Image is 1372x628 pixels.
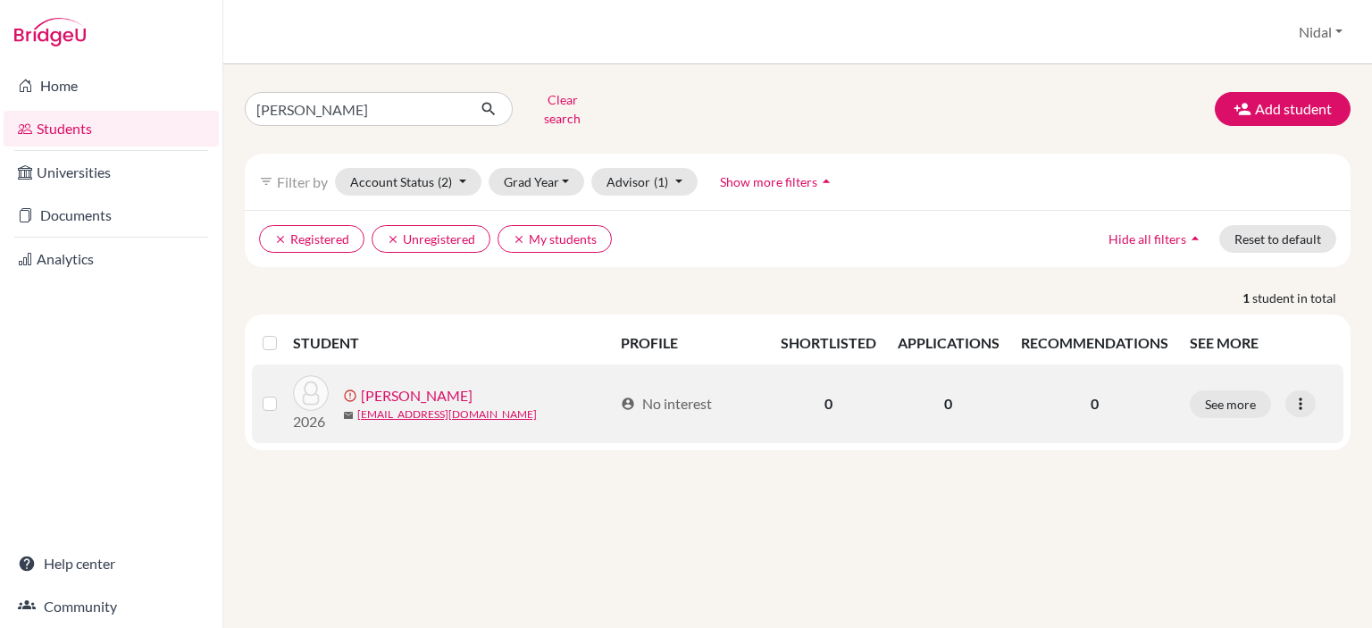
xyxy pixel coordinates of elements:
[591,168,698,196] button: Advisor(1)
[654,174,668,189] span: (1)
[4,546,219,582] a: Help center
[438,174,452,189] span: (2)
[498,225,612,253] button: clearMy students
[1093,225,1219,253] button: Hide all filtersarrow_drop_up
[705,168,850,196] button: Show more filtersarrow_drop_up
[277,173,328,190] span: Filter by
[357,406,537,423] a: [EMAIL_ADDRESS][DOMAIN_NAME]
[259,174,273,188] i: filter_list
[1186,230,1204,247] i: arrow_drop_up
[1242,289,1252,307] strong: 1
[1179,322,1343,364] th: SEE MORE
[720,174,817,189] span: Show more filters
[4,589,219,624] a: Community
[293,322,610,364] th: STUDENT
[1021,393,1168,414] p: 0
[4,111,219,147] a: Students
[293,411,329,432] p: 2026
[4,197,219,233] a: Documents
[513,86,612,132] button: Clear search
[245,92,466,126] input: Find student by name...
[1215,92,1351,126] button: Add student
[335,168,481,196] button: Account Status(2)
[489,168,585,196] button: Grad Year
[1010,322,1179,364] th: RECOMMENDATIONS
[513,233,525,246] i: clear
[4,241,219,277] a: Analytics
[14,18,86,46] img: Bridge-U
[621,397,635,411] span: account_circle
[1291,15,1351,49] button: Nidal
[610,322,769,364] th: PROFILE
[293,375,329,411] img: Nassar, Zaid
[387,233,399,246] i: clear
[887,364,1010,443] td: 0
[4,155,219,190] a: Universities
[770,364,887,443] td: 0
[274,233,287,246] i: clear
[361,385,473,406] a: [PERSON_NAME]
[343,389,361,403] span: error_outline
[621,393,712,414] div: No interest
[770,322,887,364] th: SHORTLISTED
[1219,225,1336,253] button: Reset to default
[4,68,219,104] a: Home
[259,225,364,253] button: clearRegistered
[817,172,835,190] i: arrow_drop_up
[1108,231,1186,247] span: Hide all filters
[1252,289,1351,307] span: student in total
[1190,390,1271,418] button: See more
[372,225,490,253] button: clearUnregistered
[887,322,1010,364] th: APPLICATIONS
[343,410,354,421] span: mail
